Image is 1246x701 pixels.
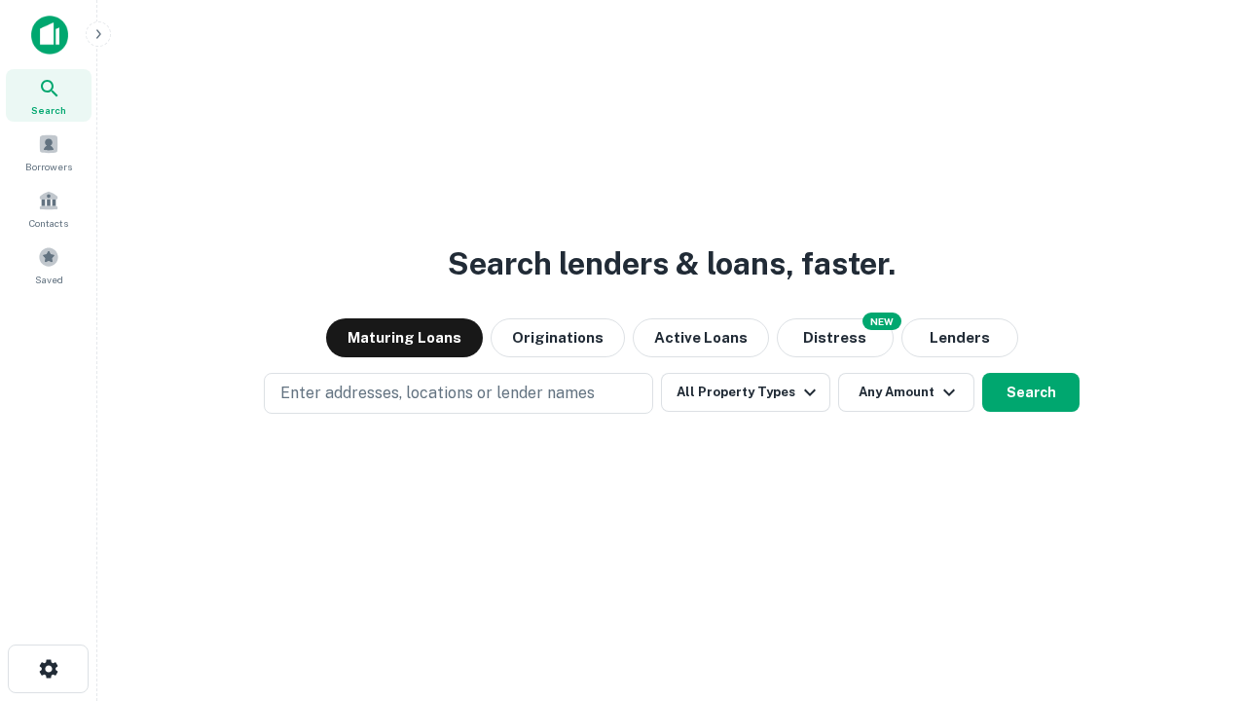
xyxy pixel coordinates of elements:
[280,382,595,405] p: Enter addresses, locations or lender names
[29,215,68,231] span: Contacts
[25,159,72,174] span: Borrowers
[633,318,769,357] button: Active Loans
[326,318,483,357] button: Maturing Loans
[31,16,68,55] img: capitalize-icon.png
[6,126,92,178] a: Borrowers
[661,373,830,412] button: All Property Types
[448,240,896,287] h3: Search lenders & loans, faster.
[6,69,92,122] a: Search
[35,272,63,287] span: Saved
[1149,545,1246,639] iframe: Chat Widget
[6,239,92,291] a: Saved
[31,102,66,118] span: Search
[777,318,894,357] button: Search distressed loans with lien and other non-mortgage details.
[6,182,92,235] a: Contacts
[264,373,653,414] button: Enter addresses, locations or lender names
[838,373,974,412] button: Any Amount
[491,318,625,357] button: Originations
[901,318,1018,357] button: Lenders
[982,373,1080,412] button: Search
[862,313,901,330] div: NEW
